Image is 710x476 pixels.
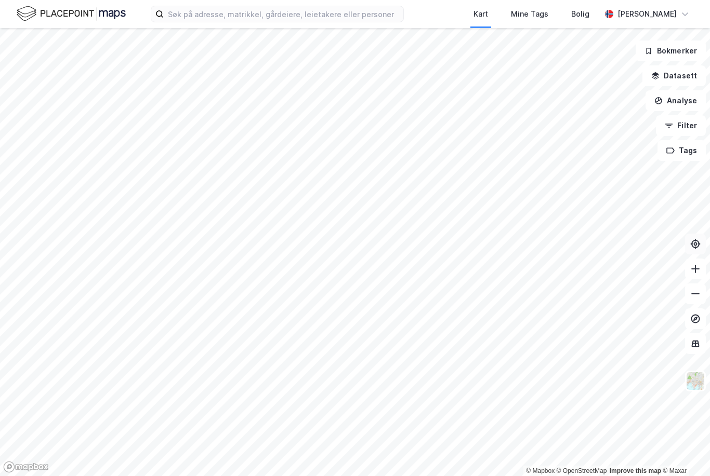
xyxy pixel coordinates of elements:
[571,8,589,20] div: Bolig
[610,467,661,474] a: Improve this map
[656,115,706,136] button: Filter
[646,90,706,111] button: Analyse
[164,6,403,22] input: Søk på adresse, matrikkel, gårdeiere, leietakere eller personer
[642,65,706,86] button: Datasett
[658,140,706,161] button: Tags
[511,8,548,20] div: Mine Tags
[557,467,607,474] a: OpenStreetMap
[17,5,126,23] img: logo.f888ab2527a4732fd821a326f86c7f29.svg
[658,426,710,476] div: Kontrollprogram for chat
[474,8,488,20] div: Kart
[3,461,49,473] a: Mapbox homepage
[686,371,705,391] img: Z
[526,467,555,474] a: Mapbox
[636,40,706,61] button: Bokmerker
[658,426,710,476] iframe: Chat Widget
[617,8,677,20] div: [PERSON_NAME]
